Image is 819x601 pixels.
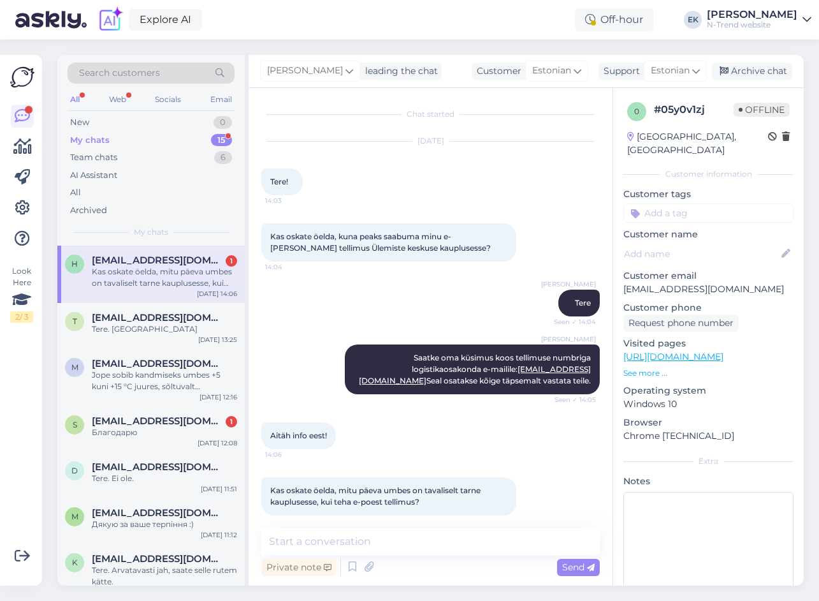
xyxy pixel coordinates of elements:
[651,64,690,78] span: Estonian
[92,266,237,289] div: Kas oskate öelda, mitu päeva umbes on tavaliselt tarne kauplusesse, kui teha e-poest tellimus?
[129,9,202,31] a: Explore AI
[734,103,790,117] span: Offline
[265,196,313,205] span: 14:03
[548,317,596,327] span: Seen ✓ 14:04
[211,134,232,147] div: 15
[92,427,237,438] div: Благодарю
[92,519,237,530] div: Дякую за ваше терпіння :)
[71,259,78,269] span: h
[623,384,794,397] p: Operating system
[562,561,595,573] span: Send
[707,20,797,30] div: N-Trend website
[70,169,117,182] div: AI Assistant
[106,91,129,108] div: Web
[623,283,794,296] p: [EMAIL_ADDRESS][DOMAIN_NAME]
[68,91,82,108] div: All
[226,255,237,267] div: 1
[79,66,160,80] span: Search customers
[623,367,794,379] p: See more ...
[10,311,33,323] div: 2 / 3
[270,486,482,507] span: Kas oskate öelda, mitu päeva umbes on tavaliselt tarne kauplusesse, kui teha e-poest tellimus?
[623,204,794,223] input: Add a tag
[265,262,313,272] span: 14:04
[624,247,779,261] input: Add name
[71,466,78,475] span: d
[270,232,491,253] span: Kas oskate öelda, kuna peaks saabuma minu e-[PERSON_NAME] tellimus Ülemiste keskuse kauplusesse?
[623,456,794,467] div: Extra
[92,473,237,484] div: Tere. Ei ole.
[73,420,77,429] span: s
[10,65,34,89] img: Askly Logo
[472,64,521,78] div: Customer
[92,255,224,266] span: harakhelena@gmail.com
[70,151,117,164] div: Team chats
[261,135,600,147] div: [DATE]
[72,558,78,567] span: K
[97,6,124,33] img: explore-ai
[92,369,237,392] div: Jope sobib kandmiseks umbes +5 kuni +15 °C juures, sõltuvalt aktiivsusest ja sellest, mida all ka...
[623,416,794,429] p: Browser
[548,395,596,404] span: Seen ✓ 14:05
[623,429,794,443] p: Chrome [TECHNICAL_ID]
[10,265,33,323] div: Look Here
[270,431,327,440] span: Aitäh info eest!
[623,351,723,362] a: [URL][DOMAIN_NAME]
[623,228,794,241] p: Customer name
[575,8,653,31] div: Off-hour
[92,507,224,519] span: marina_klochkova@ukr.net
[270,177,288,186] span: Tere!
[265,450,313,459] span: 14:06
[359,353,593,385] span: Saatke oma küsimus koos tellimuse numbriga logistikaosakonda e-mailile: Seal osatakse kõige täpse...
[134,226,168,238] span: My chats
[197,289,237,299] div: [DATE] 14:06
[267,64,343,78] span: [PERSON_NAME]
[265,516,313,526] span: 15:07
[627,130,768,157] div: [GEOGRAPHIC_DATA], [GEOGRAPHIC_DATA]
[70,116,89,129] div: New
[623,188,794,201] p: Customer tags
[199,392,237,402] div: [DATE] 12:16
[70,134,110,147] div: My chats
[152,91,184,108] div: Socials
[623,168,794,180] div: Customer information
[92,553,224,565] span: Klairepuu@hotmail.com
[198,438,237,448] div: [DATE] 12:08
[712,63,792,80] div: Archive chat
[70,186,81,199] div: All
[92,565,237,588] div: Tere. Arvatavasti jah, saate selle rutem kätte.
[654,102,734,117] div: # 05y0v1zj
[71,512,78,521] span: m
[201,530,237,540] div: [DATE] 11:12
[261,559,337,576] div: Private note
[623,315,739,332] div: Request phone number
[634,107,639,116] span: 0
[198,335,237,345] div: [DATE] 13:25
[707,10,797,20] div: [PERSON_NAME]
[532,64,571,78] span: Estonian
[541,279,596,289] span: [PERSON_NAME]
[208,91,235,108] div: Email
[214,151,232,164] div: 6
[92,312,224,323] span: tatjanavjugina@gmail.com
[92,415,224,427] span: sveti-f@yandex.ru
[92,358,224,369] span: mairo.pinka@gmail.com
[623,269,794,283] p: Customer email
[598,64,640,78] div: Support
[71,362,78,372] span: m
[684,11,702,29] div: EK
[226,416,237,427] div: 1
[70,204,107,217] div: Archived
[360,64,438,78] div: leading the chat
[92,323,237,335] div: Tere. [GEOGRAPHIC_DATA]
[261,108,600,120] div: Chat started
[623,301,794,315] p: Customer phone
[575,298,591,308] span: Tere
[623,475,794,488] p: Notes
[707,10,811,30] a: [PERSON_NAME]N-Trend website
[201,484,237,494] div: [DATE] 11:51
[73,316,77,326] span: t
[92,461,224,473] span: daliastatnickiene@gmail.com
[623,397,794,411] p: Windows 10
[541,334,596,344] span: [PERSON_NAME]
[214,116,232,129] div: 0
